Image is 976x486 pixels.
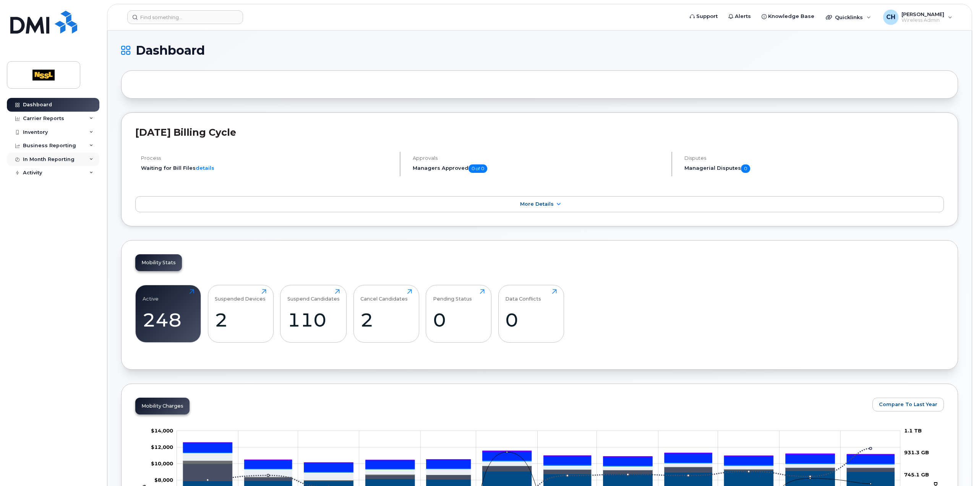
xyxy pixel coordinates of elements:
[413,164,665,173] h5: Managers Approved
[151,460,173,466] g: $0
[151,444,173,450] g: $0
[433,289,472,302] div: Pending Status
[684,155,944,161] h4: Disputes
[136,45,205,56] span: Dashboard
[684,164,944,173] h5: Managerial Disputes
[433,309,485,331] div: 0
[413,155,665,161] h4: Approvals
[215,309,266,331] div: 2
[904,449,929,455] tspan: 931.3 GB
[360,289,408,302] div: Cancel Candidates
[287,289,340,338] a: Suspend Candidates110
[360,309,412,331] div: 2
[872,398,944,411] button: Compare To Last Year
[143,289,159,302] div: Active
[154,477,173,483] tspan: $8,000
[183,463,894,481] g: Roaming
[360,289,412,338] a: Cancel Candidates2
[287,309,340,331] div: 110
[505,289,557,338] a: Data Conflicts0
[183,443,894,472] g: HST
[505,289,541,302] div: Data Conflicts
[135,127,944,138] h2: [DATE] Billing Cycle
[143,289,194,338] a: Active248
[505,309,557,331] div: 0
[469,164,487,173] span: 0 of 0
[196,165,214,171] a: details
[183,442,894,463] g: QST
[741,164,750,173] span: 0
[879,401,937,408] span: Compare To Last Year
[151,427,173,434] tspan: $14,000
[215,289,266,302] div: Suspended Devices
[151,460,173,466] tspan: $10,000
[154,477,173,483] g: $0
[151,444,173,450] tspan: $12,000
[287,289,340,302] div: Suspend Candidates
[520,201,554,207] span: More Details
[141,155,393,161] h4: Process
[141,164,393,172] li: Waiting for Bill Files
[143,309,194,331] div: 248
[904,427,922,434] tspan: 1.1 TB
[904,471,929,478] tspan: 745.1 GB
[215,289,266,338] a: Suspended Devices2
[183,453,894,480] g: Features
[151,427,173,434] g: $0
[433,289,485,338] a: Pending Status0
